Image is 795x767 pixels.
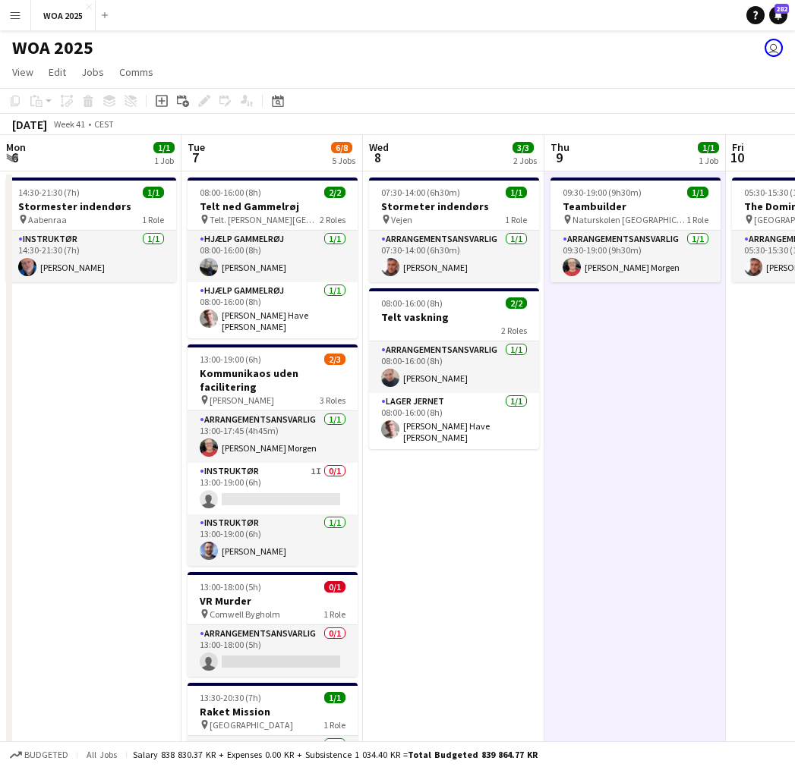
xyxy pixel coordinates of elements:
a: Jobs [75,62,110,82]
a: Comms [113,62,159,82]
span: 282 [774,4,789,14]
span: Edit [49,65,66,79]
a: 282 [769,6,787,24]
a: View [6,62,39,82]
app-user-avatar: Drift Drift [765,39,783,57]
div: Salary 838 830.37 KR + Expenses 0.00 KR + Subsistence 1 034.40 KR = [133,749,538,760]
span: Budgeted [24,750,68,760]
span: Jobs [81,65,104,79]
span: Comms [119,65,153,79]
h1: WOA 2025 [12,36,93,59]
span: Week 41 [50,118,88,130]
span: Total Budgeted 839 864.77 KR [408,749,538,760]
span: View [12,65,33,79]
button: WOA 2025 [31,1,96,30]
span: All jobs [84,749,120,760]
div: CEST [94,118,114,130]
div: [DATE] [12,117,47,132]
button: Budgeted [8,747,71,763]
a: Edit [43,62,72,82]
